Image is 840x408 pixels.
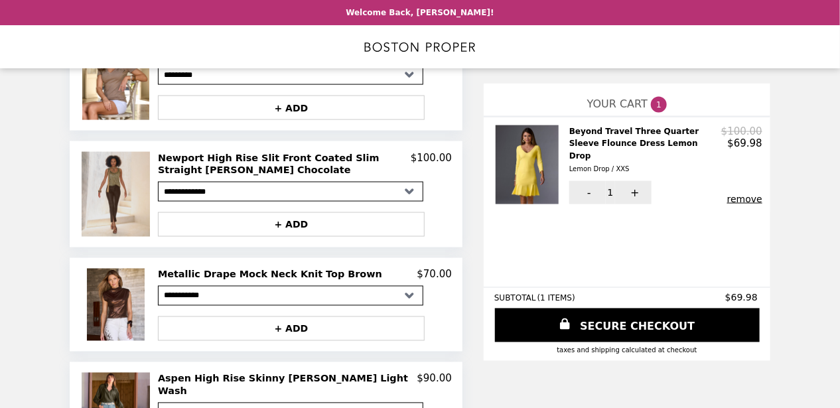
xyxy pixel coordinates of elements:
[728,137,763,149] p: $69.98
[158,316,425,341] button: + ADD
[158,96,425,120] button: + ADD
[158,182,423,202] select: Select a product variant
[727,194,762,204] button: remove
[82,152,153,237] img: Newport High Rise Slit Front Coated Slim Straight Jean Chocolate
[494,294,537,303] span: SUBTOTAL
[417,269,453,281] p: $70.00
[569,163,716,175] div: Lemon Drop / XXS
[569,125,721,176] h2: Beyond Travel Three Quarter Sleeve Flounce Dress Lemon Drop
[615,181,652,204] button: +
[158,152,411,176] h2: Newport High Rise Slit Front Coated Slim Straight [PERSON_NAME] Chocolate
[364,33,476,60] img: Brand Logo
[608,187,614,198] span: 1
[725,293,760,303] span: $69.98
[158,286,423,306] select: Select a product variant
[651,97,667,113] span: 1
[494,347,760,354] div: Taxes and Shipping calculated at checkout
[496,125,562,204] img: Beyond Travel Three Quarter Sleeve Flounce Dress Lemon Drop
[346,8,494,17] p: Welcome Back, [PERSON_NAME]!
[587,98,648,110] span: YOUR CART
[417,373,453,397] p: $90.00
[87,269,149,341] img: Metallic Drape Mock Neck Knit Top Brown
[158,269,387,281] h2: Metallic Drape Mock Neck Knit Top Brown
[495,308,760,342] a: SECURE CHECKOUT
[537,294,575,303] span: ( 1 ITEMS )
[569,181,606,204] button: -
[411,152,452,176] p: $100.00
[158,373,417,397] h2: Aspen High Rise Skinny [PERSON_NAME] Light Wash
[158,212,425,237] button: + ADD
[721,125,762,137] p: $100.00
